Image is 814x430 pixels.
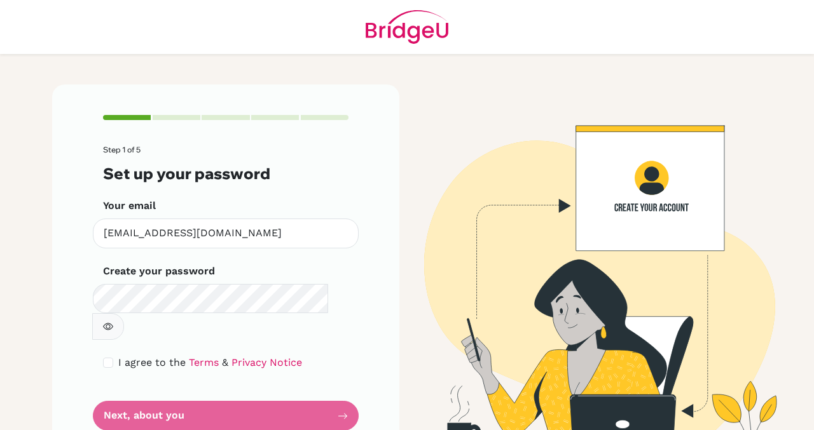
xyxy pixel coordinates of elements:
span: & [222,356,228,368]
input: Insert your email* [93,218,359,248]
label: Your email [103,198,156,213]
h3: Set up your password [103,165,348,183]
a: Privacy Notice [231,356,302,368]
span: Step 1 of 5 [103,145,141,154]
span: I agree to the [118,356,186,368]
a: Terms [189,356,219,368]
label: Create your password [103,264,215,279]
